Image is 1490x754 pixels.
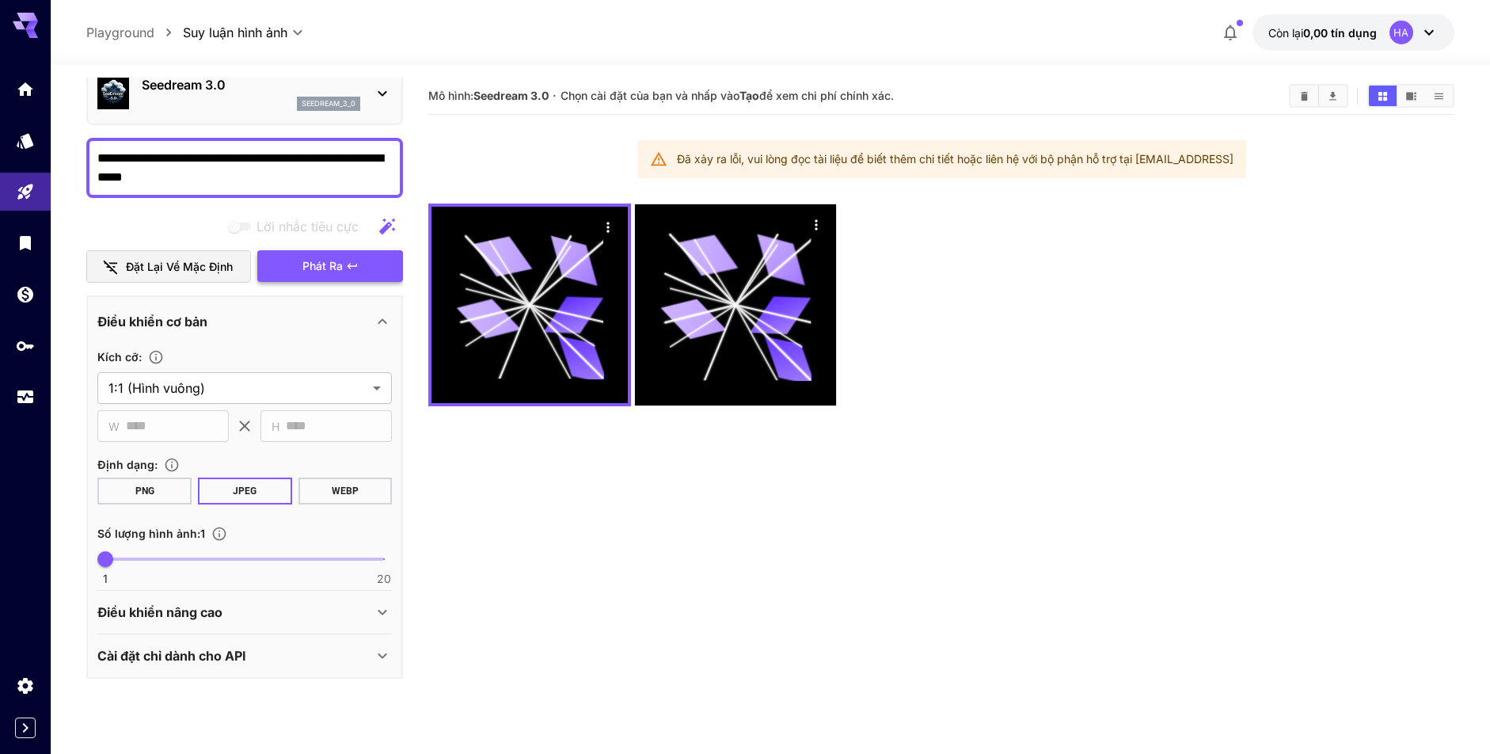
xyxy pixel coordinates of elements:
button: Tải xuống tất cả [1319,86,1347,106]
font: PNG [135,486,154,497]
button: Expand sidebar [15,718,36,738]
div: Cài đặt [16,676,35,695]
button: JPEG [198,478,292,505]
button: WEBP [298,478,393,505]
font: Đặt lại về mặc định [126,260,233,273]
button: Hiển thị hình ảnh ở chế độ xem lưới [1369,86,1397,106]
font: 1 [103,572,108,585]
button: 0,00 đô laHA [1252,14,1454,51]
font: Kích cỡ [97,350,139,364]
div: Hành động [805,212,829,236]
div: Sân chơi [16,182,35,202]
div: Điều khiển nâng cao [97,593,392,631]
a: Playground [86,23,154,42]
font: HA [1393,26,1408,39]
font: Chọn cài đặt của bạn và nhấp vào [561,89,739,102]
font: 1:1 (Hình vuông) [108,380,205,396]
font: Điều khiển nâng cao [97,604,222,620]
button: Hiển thị hình ảnh trong chế độ xem video [1397,86,1425,106]
font: Suy luận hình ảnh [183,25,287,40]
div: Khóa API [16,336,35,356]
div: Hiển thị hình ảnh ở chế độ xem lướiHiển thị hình ảnh trong chế độ xem videoHiển thị hình ảnh ở ch... [1367,84,1454,108]
font: Lời nhắc tiêu cực [257,219,359,234]
font: W [108,420,120,433]
div: Thư viện [16,233,35,253]
button: Hiển thị hình ảnh ở chế độ xem danh sách [1425,86,1453,106]
font: Cài đặt chỉ dành cho API [97,648,246,664]
div: Hình ảnh rõ nétTải xuống tất cả [1289,84,1348,108]
font: Seedream 3.0 [142,77,226,93]
div: Điều khiển cơ bản [97,303,392,341]
div: Trang chủ [16,79,35,99]
font: : [139,350,142,364]
div: Cài đặt chỉ dành cho API [97,637,392,675]
div: Seedream 3.0seedream_3_0 [97,69,392,117]
font: 20 [377,572,391,585]
div: 0,00 đô la [1268,25,1377,41]
font: để xem chi phí chính xác. [759,89,894,102]
button: Hình ảnh rõ nét [1290,86,1318,106]
button: Đặt lại về mặc định [86,250,251,283]
button: Phát ra [257,250,403,283]
font: Tạo [739,89,759,102]
font: seedream_3_0 [302,99,355,108]
font: : [197,527,200,540]
font: Điều khiển cơ bản [97,314,207,329]
font: : [154,458,158,471]
button: Chọn định dạng tệp cho hình ảnh đầu ra. [158,457,186,473]
font: H [272,420,279,433]
div: Cách sử dụng [16,387,35,407]
font: Còn lại [1268,26,1303,40]
font: WEBP [332,486,359,497]
font: JPEG [233,486,257,497]
font: Mô hình: [428,89,473,102]
div: Các mô hình [16,131,35,150]
span: Lời nhắc tiêu cực không tương thích với mô hình đã chọn. [225,217,371,237]
font: 0,00 tín dụng [1303,26,1377,40]
font: · [553,88,557,104]
div: Hành động [597,215,621,238]
font: 1 [200,527,205,540]
font: Định dạng [97,458,154,471]
button: Chỉ định số lượng hình ảnh cần tạo trong một yêu cầu. Mỗi lần tạo hình ảnh sẽ được tính phí riêng. [205,526,234,542]
font: Seedream 3.0 [473,89,549,102]
font: Số lượng hình ảnh [97,527,197,540]
font: Đã xảy ra lỗi, vui lòng đọc tài liệu để biết thêm chi tiết hoặc liên hệ với bộ phận hỗ trợ tại [E... [677,152,1233,166]
button: Điều chỉnh kích thước của hình ảnh được tạo bằng cách chỉ định chiều rộng và chiều cao tính bằng ... [142,349,170,365]
button: PNG [97,478,192,505]
div: Cái ví [16,284,35,304]
nav: vụn bánh mì [86,23,183,42]
font: Phát ra [302,259,343,272]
